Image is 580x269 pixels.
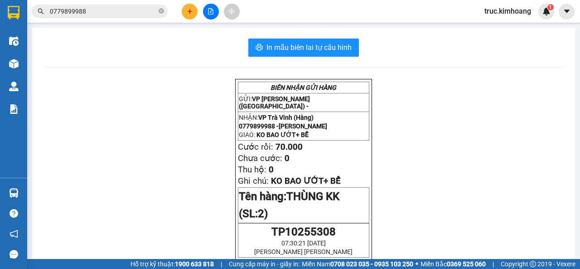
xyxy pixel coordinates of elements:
[239,190,339,220] span: THÙNG KK (SL:
[547,4,554,10] sup: 1
[159,7,164,16] span: close-circle
[9,36,19,46] img: warehouse-icon
[530,261,536,267] span: copyright
[10,209,18,218] span: question-circle
[271,225,336,238] span: TP10255308
[10,230,18,238] span: notification
[254,248,353,255] span: [PERSON_NAME] [PERSON_NAME]
[175,260,214,268] strong: 1900 633 818
[302,259,413,269] span: Miền Nam
[420,259,486,269] span: Miền Bắc
[9,82,19,91] img: warehouse-icon
[271,84,336,91] strong: BIÊN NHẬN GỬI HÀNG
[238,142,273,152] span: Cước rồi:
[239,114,368,121] p: NHẬN:
[229,259,300,269] span: Cung cấp máy in - giấy in:
[493,259,494,269] span: |
[238,153,282,163] span: Chưa cước:
[549,4,552,10] span: 1
[228,8,235,15] span: aim
[38,8,44,15] span: search
[224,4,240,20] button: aim
[256,44,263,52] span: printer
[330,260,413,268] strong: 0708 023 035 - 0935 103 250
[285,153,290,163] span: 0
[563,7,571,15] span: caret-down
[50,6,157,16] input: Tìm tên, số ĐT hoặc mã đơn
[187,8,193,15] span: plus
[221,259,222,269] span: |
[9,59,19,68] img: warehouse-icon
[256,131,309,138] span: KO BAO ƯỚT+ BỂ
[275,142,303,152] span: 70.000
[9,188,19,198] img: warehouse-icon
[238,165,266,175] span: Thu hộ:
[279,122,327,130] span: [PERSON_NAME]
[130,259,214,269] span: Hỗ trợ kỹ thuật:
[269,165,274,175] span: 0
[238,176,269,186] span: Ghi chú:
[239,122,327,130] span: 0779899988 -
[447,260,486,268] strong: 0369 525 060
[182,4,198,20] button: plus
[542,7,551,15] img: icon-new-feature
[239,95,310,110] span: VP [PERSON_NAME] ([GEOGRAPHIC_DATA]) -
[477,5,538,17] span: truc.kimhoang
[203,4,219,20] button: file-add
[239,95,368,110] p: GỬI:
[10,250,18,259] span: message
[559,4,575,20] button: caret-down
[239,131,309,138] span: GIAO:
[239,190,339,220] span: Tên hàng:
[281,240,326,247] span: 07:30:21 [DATE]
[8,6,19,20] img: logo-vxr
[258,207,268,220] span: 2)
[159,8,164,14] span: close-circle
[9,104,19,114] img: solution-icon
[416,262,418,266] span: ⚪️
[258,114,314,121] span: VP Trà Vinh (Hàng)
[208,8,214,15] span: file-add
[248,39,359,57] button: printerIn mẫu biên lai tự cấu hình
[271,176,341,186] span: KO BAO ƯỚT+ BỂ
[266,42,352,53] span: In mẫu biên lai tự cấu hình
